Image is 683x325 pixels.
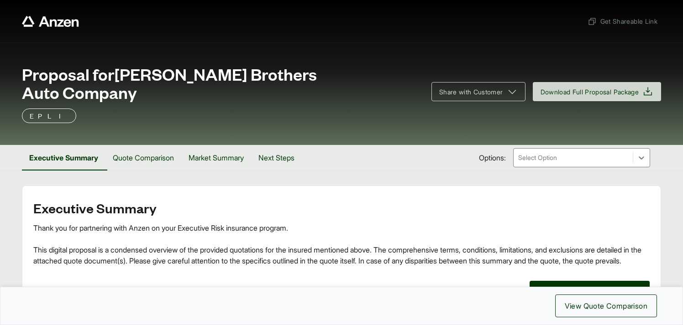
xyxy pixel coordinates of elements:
span: View Complete Quote Comparison [537,285,642,294]
span: Share with Customer [439,87,503,97]
button: Executive Summary [22,145,105,170]
a: Anzen website [22,16,79,27]
button: Get Shareable Link [584,13,661,30]
button: View Quote Comparison [555,294,657,317]
button: Market Summary [181,145,251,170]
span: Download Full Proposal Package [541,87,639,97]
span: Get Shareable Link [588,16,657,26]
button: Share with Customer [431,82,525,101]
button: Quote Comparison [105,145,181,170]
div: Thank you for partnering with Anzen on your Executive Risk insurance program. This digital propos... [33,222,650,266]
span: Proposal for [PERSON_NAME] Brothers Auto Company [22,65,420,101]
button: Download Full Proposal Package [533,82,662,101]
h2: Executive Summary [33,201,650,215]
p: EPLI [30,110,68,121]
button: Next Steps [251,145,302,170]
span: Options: [479,152,506,163]
button: View Complete Quote Comparison [530,281,650,299]
span: View Quote Comparison [565,300,647,311]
